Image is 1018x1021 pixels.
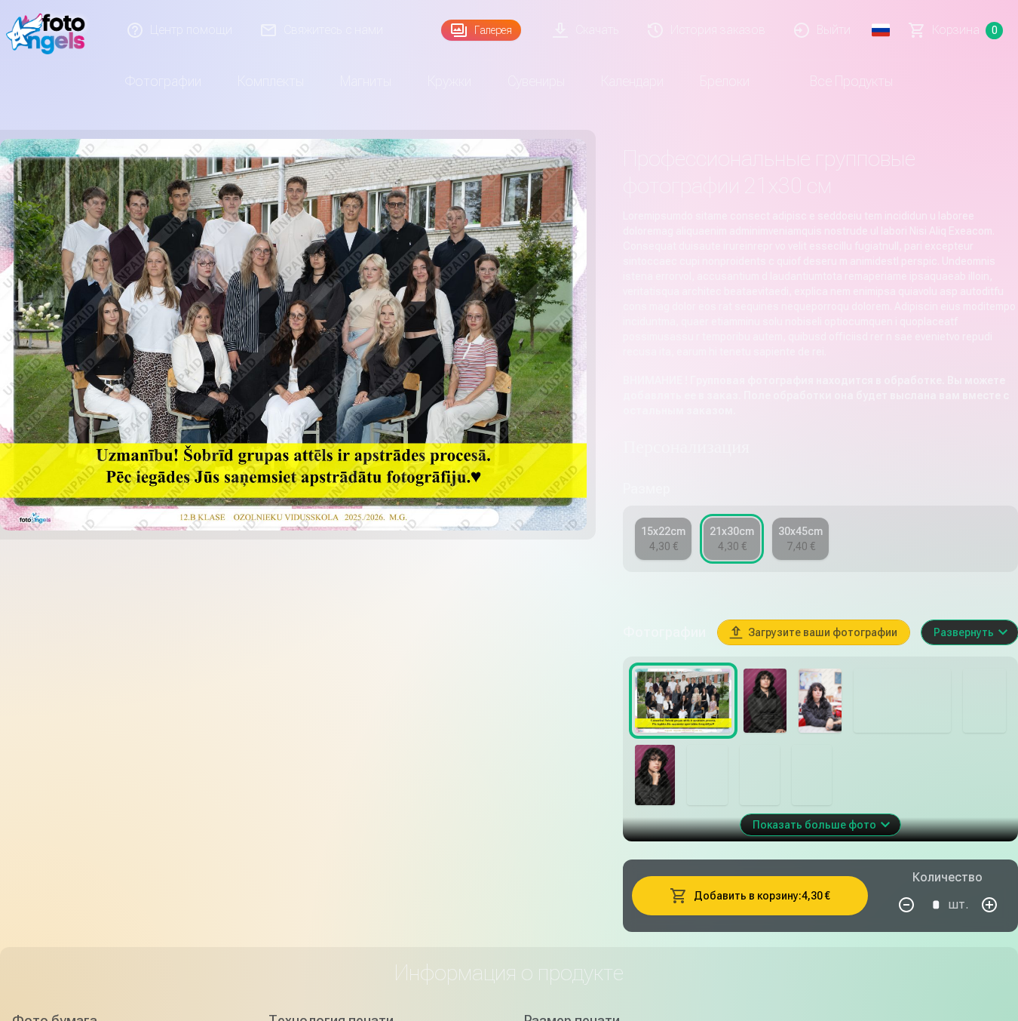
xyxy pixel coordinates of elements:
div: шт. [949,887,968,923]
h3: Информация о продукте [12,959,1006,986]
a: Комплекты [219,60,322,103]
h5: Количество [912,869,983,887]
button: Показать больше фото [741,814,900,835]
span: Корзина [932,21,980,39]
span: 0 [986,22,1003,39]
strong: ВНИМАНИЕ ! [623,374,688,386]
button: Добавить в корзину:4,30 € [632,876,868,915]
div: 7,40 € [786,539,815,554]
div: 15x22cm [641,524,685,539]
a: 30x45cm7,40 € [772,518,829,560]
a: Брелоки [682,60,768,103]
p: Loremipsumdo sitame consect adipisc e seddoeiu tem incididun u laboree doloremag aliquaenim admin... [623,208,1018,359]
h5: Размер [623,478,1018,500]
div: 21x30cm [710,524,754,539]
img: /fa1 [6,6,93,54]
a: Кружки [409,60,489,103]
a: Сувениры [489,60,583,103]
a: 15x22cm4,30 € [635,518,691,560]
a: Фотографии [107,60,219,103]
h5: Фотографии [623,622,706,643]
a: Магниты [322,60,409,103]
a: 21x30cm4,30 € [704,518,760,560]
h1: Профессиональные групповые фотографии 21x30 см [623,145,1018,199]
button: Загрузите ваши фотографии [718,620,909,644]
h4: Персонализация [623,436,1018,460]
button: Развернуть [921,620,1018,644]
div: 30x45cm [778,524,823,539]
a: Галерея [441,20,521,41]
div: 4,30 € [718,539,747,554]
a: Все продукты [768,60,911,103]
strong: Групповая фотография находится в обработке. Вы можете добавлять ее в заказ. Поле обработки она бу... [623,374,1009,417]
a: Календари [583,60,682,103]
div: 4,30 € [649,539,678,554]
